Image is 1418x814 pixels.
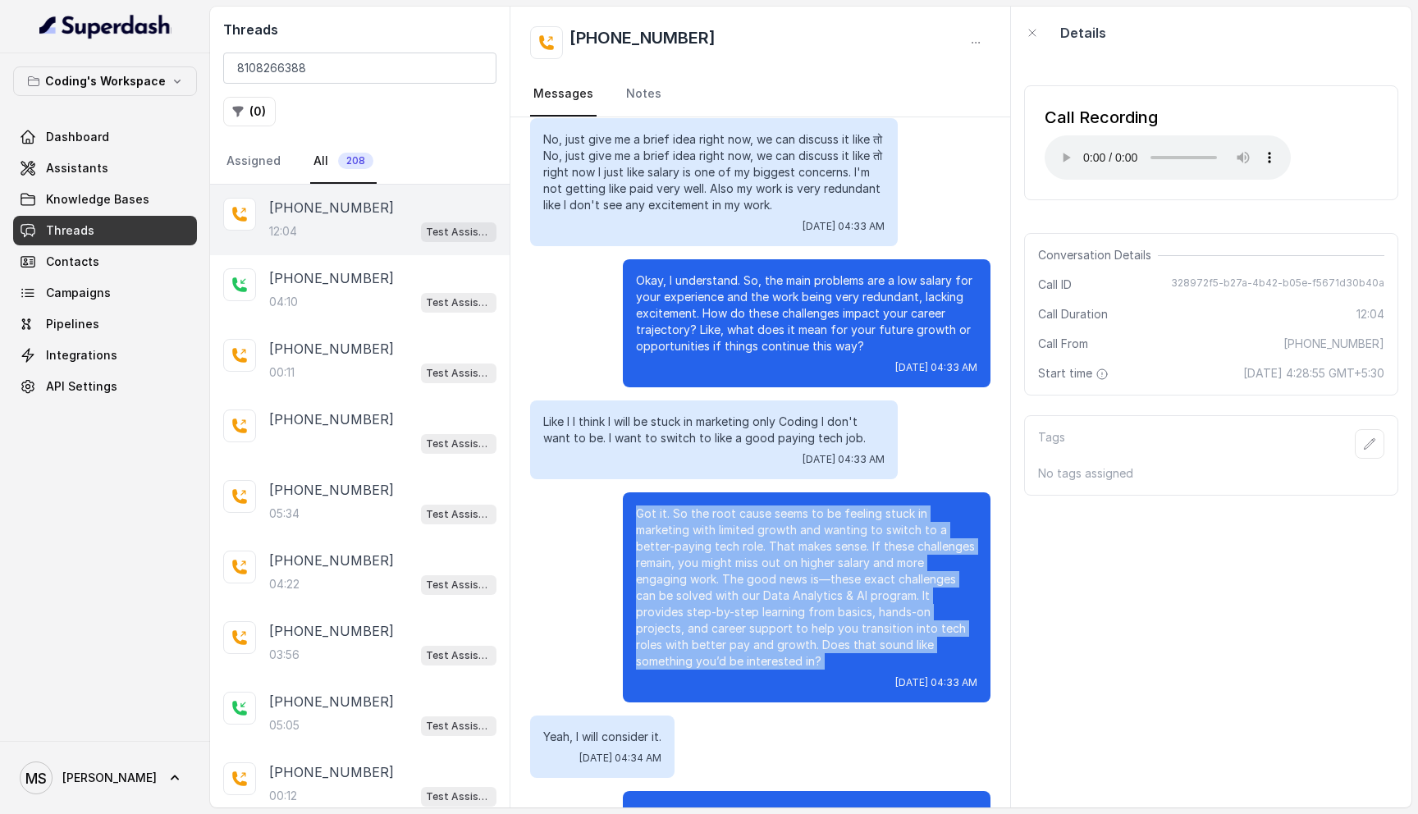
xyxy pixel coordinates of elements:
p: Like I I think I will be stuck in marketing only Coding I don't want to be. I want to switch to l... [543,414,885,446]
p: Details [1060,23,1106,43]
p: 05:34 [269,505,300,522]
p: Tags [1038,429,1065,459]
p: 04:10 [269,294,298,310]
button: (0) [223,97,276,126]
div: Call Recording [1045,106,1291,129]
p: Coding's Workspace [45,71,166,91]
span: [PERSON_NAME] [62,770,157,786]
a: Campaigns [13,278,197,308]
p: Test Assistant- 2 [426,789,492,805]
input: Search by Call ID or Phone Number [223,53,496,84]
span: [DATE] 04:33 AM [895,361,977,374]
text: MS [25,770,47,787]
h2: [PHONE_NUMBER] [569,26,716,59]
p: Got it. So the root cause seems to be feeling stuck in marketing with limited growth and wanting ... [636,505,977,670]
a: [PERSON_NAME] [13,755,197,801]
p: Test Assistant- 2 [426,436,492,452]
p: No, just give me a brief idea right now, we can discuss it like तो No, just give me a brief idea ... [543,131,885,213]
p: [PHONE_NUMBER] [269,409,394,429]
img: light.svg [39,13,172,39]
span: Knowledge Bases [46,191,149,208]
a: Assigned [223,139,284,184]
a: Messages [530,72,597,117]
span: Conversation Details [1038,247,1158,263]
p: [PHONE_NUMBER] [269,621,394,641]
span: API Settings [46,378,117,395]
span: Campaigns [46,285,111,301]
span: [DATE] 04:33 AM [895,676,977,689]
p: 00:11 [269,364,295,381]
p: 00:12 [269,788,297,804]
p: Yeah, I will consider it. [543,729,661,745]
a: Threads [13,216,197,245]
p: Test Assistant- 2 [426,647,492,664]
p: No tags assigned [1038,465,1384,482]
span: 12:04 [1356,306,1384,322]
span: [PHONE_NUMBER] [1283,336,1384,352]
p: [PHONE_NUMBER] [269,339,394,359]
span: Call ID [1038,277,1072,293]
a: Knowledge Bases [13,185,197,214]
a: API Settings [13,372,197,401]
p: [PHONE_NUMBER] [269,480,394,500]
h2: Threads [223,20,496,39]
button: Coding's Workspace [13,66,197,96]
a: Dashboard [13,122,197,152]
a: Pipelines [13,309,197,339]
a: Contacts [13,247,197,277]
p: [PHONE_NUMBER] [269,551,394,570]
audio: Your browser does not support the audio element. [1045,135,1291,180]
span: [DATE] 04:34 AM [579,752,661,765]
a: Assistants [13,153,197,183]
p: 12:04 [269,223,297,240]
span: 208 [338,153,373,169]
p: [PHONE_NUMBER] [269,692,394,711]
p: Test Assistant- 2 [426,365,492,382]
span: [DATE] 04:33 AM [803,220,885,233]
a: Integrations [13,341,197,370]
span: [DATE] 04:33 AM [803,453,885,466]
span: Start time [1038,365,1112,382]
span: Integrations [46,347,117,364]
p: [PHONE_NUMBER] [269,268,394,288]
nav: Tabs [223,139,496,184]
nav: Tabs [530,72,990,117]
p: Test Assistant- 2 [426,577,492,593]
span: Call From [1038,336,1088,352]
span: Call Duration [1038,306,1108,322]
p: Test Assistant- 2 [426,224,492,240]
a: Notes [623,72,665,117]
p: 04:22 [269,576,300,592]
span: Contacts [46,254,99,270]
p: [PHONE_NUMBER] [269,198,394,217]
span: Dashboard [46,129,109,145]
p: Okay, I understand. So, the main problems are a low salary for your experience and the work being... [636,272,977,354]
span: Threads [46,222,94,239]
span: [DATE] 4:28:55 GMT+5:30 [1243,365,1384,382]
p: 05:05 [269,717,300,734]
p: Test Assistant- 2 [426,295,492,311]
span: Pipelines [46,316,99,332]
span: Assistants [46,160,108,176]
span: 328972f5-b27a-4b42-b05e-f5671d30b40a [1171,277,1384,293]
p: Test Assistant- 2 [426,718,492,734]
a: All208 [310,139,377,184]
p: [PHONE_NUMBER] [269,762,394,782]
p: Test Assistant- 2 [426,506,492,523]
p: 03:56 [269,647,300,663]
